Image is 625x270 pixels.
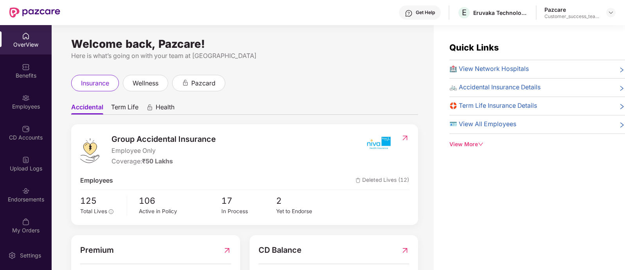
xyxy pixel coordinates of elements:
[259,244,302,256] span: CD Balance
[22,156,30,164] img: svg+xml;base64,PHN2ZyBpZD0iVXBsb2FkX0xvZ3MiIGRhdGEtbmFtZT0iVXBsb2FkIExvZ3MiIHhtbG5zPSJodHRwOi8vd3...
[619,84,625,92] span: right
[9,7,60,18] img: New Pazcare Logo
[449,120,516,129] span: 🪪 View All Employees
[276,194,331,207] span: 2
[80,194,121,207] span: 125
[22,125,30,133] img: svg+xml;base64,PHN2ZyBpZD0iQ0RfQWNjb3VudHMiIGRhdGEtbmFtZT0iQ0QgQWNjb3VudHMiIHhtbG5zPSJodHRwOi8vd3...
[139,194,221,207] span: 106
[619,103,625,111] span: right
[416,9,435,16] div: Get Help
[18,252,43,259] div: Settings
[109,209,113,214] span: info-circle
[111,146,216,156] span: Employee Only
[22,218,30,226] img: svg+xml;base64,PHN2ZyBpZD0iTXlfT3JkZXJzIiBkYXRhLW5hbWU9Ik15IE9yZGVycyIgeG1sbnM9Imh0dHA6Ly93d3cudz...
[71,51,418,61] div: Here is what’s going on with your team at [GEOGRAPHIC_DATA]
[142,158,173,165] span: ₹50 Lakhs
[608,9,614,16] img: svg+xml;base64,PHN2ZyBpZD0iRHJvcGRvd24tMzJ4MzIiIHhtbG5zPSJodHRwOi8vd3d3LnczLm9yZy8yMDAwL3N2ZyIgd2...
[146,104,153,111] div: animation
[133,78,158,88] span: wellness
[544,13,599,20] div: Customer_success_team_lead
[478,141,483,147] span: down
[356,178,361,183] img: deleteIcon
[449,64,529,74] span: 🏥 View Network Hospitals
[182,79,189,86] div: animation
[80,138,99,163] img: logo
[401,244,409,256] img: RedirectIcon
[111,157,216,167] div: Coverage:
[619,121,625,129] span: right
[221,207,276,216] div: In Process
[449,83,541,92] span: 🚲 Accidental Insurance Details
[462,8,467,17] span: E
[80,208,107,214] span: Total Lives
[71,103,103,114] span: Accidental
[8,252,16,259] img: svg+xml;base64,PHN2ZyBpZD0iU2V0dGluZy0yMHgyMCIgeG1sbnM9Imh0dHA6Ly93d3cudzMub3JnLzIwMDAvc3ZnIiB3aW...
[223,244,231,256] img: RedirectIcon
[80,244,114,256] span: Premium
[356,176,409,186] span: Deleted Lives (12)
[156,103,174,114] span: Health
[81,78,109,88] span: insurance
[449,140,625,149] div: View More
[80,176,113,186] span: Employees
[22,187,30,195] img: svg+xml;base64,PHN2ZyBpZD0iRW5kb3JzZW1lbnRzIiB4bWxucz0iaHR0cDovL3d3dy53My5vcmcvMjAwMC9zdmciIHdpZH...
[191,78,216,88] span: pazcard
[221,194,276,207] span: 17
[22,32,30,40] img: svg+xml;base64,PHN2ZyBpZD0iSG9tZSIgeG1sbnM9Imh0dHA6Ly93d3cudzMub3JnLzIwMDAvc3ZnIiB3aWR0aD0iMjAiIG...
[276,207,331,216] div: Yet to Endorse
[449,42,499,53] span: Quick Links
[473,9,528,16] div: Eruvaka Technologies Private Limited
[405,9,413,17] img: svg+xml;base64,PHN2ZyBpZD0iSGVscC0zMngzMiIgeG1sbnM9Imh0dHA6Ly93d3cudzMub3JnLzIwMDAvc3ZnIiB3aWR0aD...
[22,63,30,71] img: svg+xml;base64,PHN2ZyBpZD0iQmVuZWZpdHMiIHhtbG5zPSJodHRwOi8vd3d3LnczLm9yZy8yMDAwL3N2ZyIgd2lkdGg9Ij...
[619,66,625,74] span: right
[401,134,409,142] img: RedirectIcon
[364,133,393,153] img: insurerIcon
[544,6,599,13] div: Pazcare
[139,207,221,216] div: Active in Policy
[71,41,418,47] div: Welcome back, Pazcare!
[22,94,30,102] img: svg+xml;base64,PHN2ZyBpZD0iRW1wbG95ZWVzIiB4bWxucz0iaHR0cDovL3d3dy53My5vcmcvMjAwMC9zdmciIHdpZHRoPS...
[449,101,537,111] span: 🛟 Term Life Insurance Details
[111,103,138,114] span: Term Life
[111,133,216,145] span: Group Accidental Insurance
